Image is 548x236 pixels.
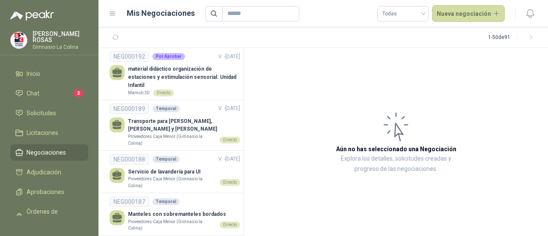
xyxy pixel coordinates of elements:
span: Todas [382,7,423,20]
span: Inicio [27,69,40,78]
a: Licitaciones [10,125,88,141]
button: Nueva negociación [432,5,505,22]
p: Proveedores Caja Menor (Gimnasio la Colina) [128,133,216,146]
div: Directo [220,179,240,186]
div: NEG000192 [110,51,149,62]
a: Solicitudes [10,105,88,121]
a: Inicio [10,66,88,82]
p: Manteles con sobremanteles bordados [128,210,240,218]
p: material didáctico organización de estaciones y estimulación sensorial. Unidad Infantil [128,65,240,90]
div: Temporal [152,105,180,112]
p: Gimnasio La Colina [33,45,88,50]
a: Negociaciones [10,144,88,161]
div: Por Aprobar [152,53,185,60]
p: Explora los detalles, solicitudes creadas y progreso de las negociaciones. [330,154,462,174]
img: Logo peakr [10,10,54,21]
p: Mamub 3D [128,90,150,96]
p: Proveedores Caja Menor (Gimnasio la Colina) [128,176,216,189]
p: Proveedores Caja Menor (Gimnasio la Colina) [128,218,216,232]
a: NEG000192Por AprobarV. -[DATE] material didáctico organización de estaciones y estimulación senso... [110,51,240,96]
span: Adjudicación [27,167,61,177]
span: 2 [74,90,83,97]
a: Chat2 [10,85,88,102]
img: Company Logo [11,32,27,48]
span: V. - [DATE] [218,156,240,162]
div: Directo [220,137,240,143]
span: Aprobaciones [27,187,64,197]
div: NEG000189 [110,104,149,114]
p: Servicio de lavandería para UI [128,168,240,176]
a: Aprobaciones [10,184,88,200]
div: Temporal [152,156,180,163]
p: Transporte para [PERSON_NAME], [PERSON_NAME] y [PERSON_NAME] [128,117,240,134]
a: Adjudicación [10,164,88,180]
div: Directo [153,90,174,96]
div: Temporal [152,198,180,205]
span: Negociaciones [27,148,66,157]
span: Licitaciones [27,128,58,137]
span: Chat [27,89,39,98]
div: Directo [220,221,240,228]
p: [PERSON_NAME] ROSAS [33,31,88,43]
span: V. - [DATE] [218,105,240,111]
div: NEG000187 [110,197,149,207]
span: Órdenes de Compra [27,207,80,226]
div: NEG000188 [110,154,149,164]
a: NEG000187TemporalManteles con sobremanteles bordadosProveedores Caja Menor (Gimnasio la Colina)Di... [110,197,240,232]
span: Solicitudes [27,108,56,118]
h3: Aún no has seleccionado una Negociación [336,144,456,154]
div: 1 - 50 de 91 [488,31,538,45]
a: Órdenes de Compra [10,203,88,229]
a: NEG000188TemporalV. -[DATE] Servicio de lavandería para UIProveedores Caja Menor (Gimnasio la Col... [110,154,240,189]
a: NEG000189TemporalV. -[DATE] Transporte para [PERSON_NAME], [PERSON_NAME] y [PERSON_NAME]Proveedor... [110,104,240,147]
span: V. - [DATE] [218,54,240,60]
h1: Mis Negociaciones [127,7,195,19]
